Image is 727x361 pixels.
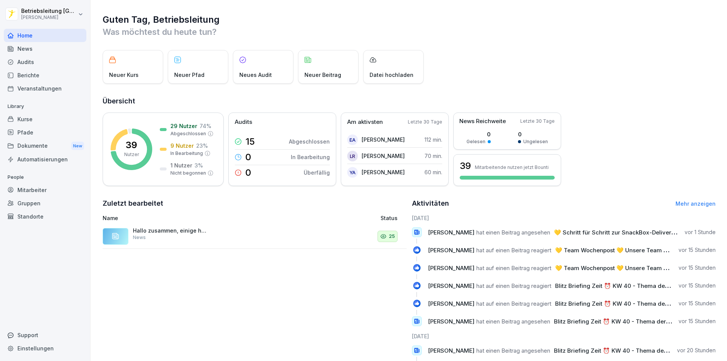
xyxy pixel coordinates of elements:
[677,347,716,354] p: vor 20 Stunden
[103,214,293,222] p: Name
[304,71,341,79] p: Neuer Beitrag
[4,197,86,210] a: Gruppen
[476,247,551,254] span: hat auf einen Beitrag reagiert
[412,198,449,209] h2: Aktivitäten
[133,234,146,241] p: News
[466,138,485,145] p: Gelesen
[428,282,474,289] span: [PERSON_NAME]
[200,122,211,130] p: 74 %
[245,168,251,177] p: 0
[4,328,86,342] div: Support
[347,118,383,127] p: Am aktivsten
[428,264,474,272] span: [PERSON_NAME]
[4,100,86,113] p: Library
[21,15,76,20] p: [PERSON_NAME]
[466,130,491,138] p: 0
[4,69,86,82] a: Berichte
[103,224,407,249] a: Hallo zusammen, einige haben leider noch nicht alle Kurse abgeschlossen. Bitte holt dies bis zum ...
[428,229,474,236] span: [PERSON_NAME]
[304,169,330,177] p: Überfällig
[4,183,86,197] a: Mitarbeiter
[170,130,206,137] p: Abgeschlossen
[676,200,716,207] a: Mehr anzeigen
[389,233,395,240] p: 25
[103,198,407,209] h2: Zuletzt bearbeitet
[4,153,86,166] a: Automatisierungen
[476,347,550,354] span: hat einen Beitrag angesehen
[476,282,551,289] span: hat auf einen Beitrag reagiert
[4,171,86,183] p: People
[239,71,272,79] p: Neues Audit
[170,142,194,150] p: 9 Nutzer
[195,161,203,169] p: 3 %
[347,134,358,145] div: EA
[4,42,86,55] a: News
[170,150,203,157] p: In Bearbeitung
[4,29,86,42] a: Home
[518,130,548,138] p: 0
[4,139,86,153] a: DokumenteNew
[21,8,76,14] p: Betriebsleitung [GEOGRAPHIC_DATA]
[679,282,716,289] p: vor 15 Stunden
[4,139,86,153] div: Dokumente
[4,113,86,126] a: Kurse
[428,318,474,325] span: [PERSON_NAME]
[103,96,716,106] h2: Übersicht
[370,71,413,79] p: Datei hochladen
[476,264,551,272] span: hat auf einen Beitrag reagiert
[424,136,442,144] p: 112 min.
[109,71,139,79] p: Neuer Kurs
[428,247,474,254] span: [PERSON_NAME]
[170,161,192,169] p: 1 Nutzer
[412,332,716,340] h6: [DATE]
[126,141,137,150] p: 39
[133,227,209,234] p: Hallo zusammen, einige haben leider noch nicht alle Kurse abgeschlossen. Bitte holt dies bis zum ...
[475,164,549,170] p: Mitarbeitende nutzen jetzt Bounti
[245,137,255,146] p: 15
[362,136,405,144] p: [PERSON_NAME]
[476,300,551,307] span: hat auf einen Beitrag reagiert
[381,214,398,222] p: Status
[4,126,86,139] a: Pfade
[291,153,330,161] p: In Bearbeitung
[459,117,506,126] p: News Reichweite
[124,151,139,158] p: Nutzer
[245,153,251,162] p: 0
[428,347,474,354] span: [PERSON_NAME]
[103,14,716,26] h1: Guten Tag, Betriebsleitung
[4,82,86,95] a: Veranstaltungen
[4,210,86,223] a: Standorte
[103,26,716,38] p: Was möchtest du heute tun?
[235,118,252,127] p: Audits
[424,152,442,160] p: 70 min.
[679,317,716,325] p: vor 15 Stunden
[362,168,405,176] p: [PERSON_NAME]
[196,142,208,150] p: 23 %
[4,342,86,355] a: Einstellungen
[170,170,206,177] p: Nicht begonnen
[428,300,474,307] span: [PERSON_NAME]
[174,71,204,79] p: Neuer Pfad
[408,119,442,125] p: Letzte 30 Tage
[679,300,716,307] p: vor 15 Stunden
[4,55,86,69] a: Audits
[412,214,716,222] h6: [DATE]
[679,264,716,272] p: vor 15 Stunden
[424,168,442,176] p: 60 min.
[520,118,555,125] p: Letzte 30 Tage
[460,159,471,172] h3: 39
[347,167,358,178] div: YA
[523,138,548,145] p: Ungelesen
[685,228,716,236] p: vor 1 Stunde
